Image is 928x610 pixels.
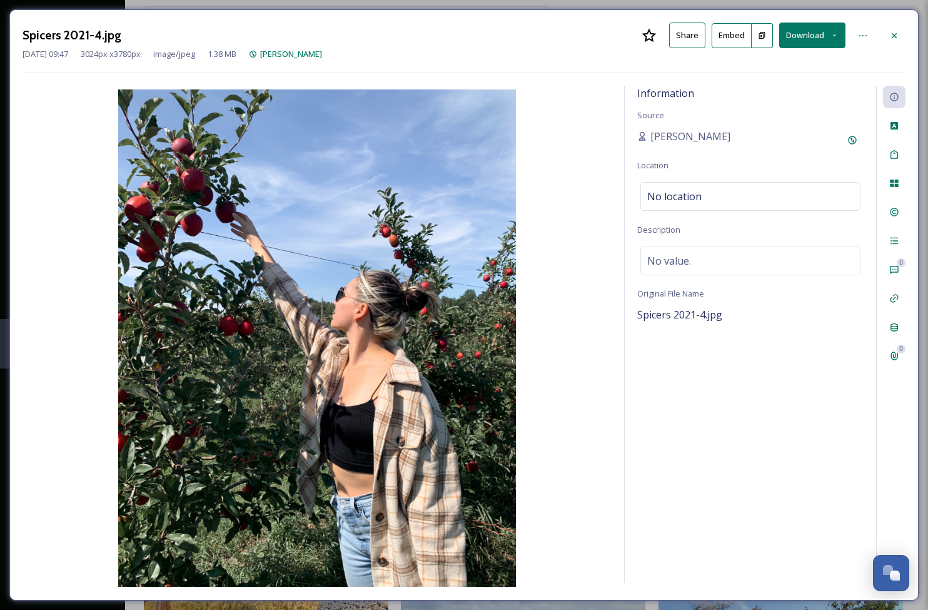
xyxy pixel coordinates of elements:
button: Open Chat [873,555,909,591]
span: No value. [647,253,691,268]
img: Spicers%202021-4.jpg [23,89,612,587]
span: Location [637,160,668,171]
span: Spicers 2021-4.jpg [637,308,722,322]
span: 3024 px x 3780 px [81,48,141,60]
div: 0 [897,258,905,267]
span: Information [637,86,694,100]
span: [PERSON_NAME] [260,48,322,59]
h3: Spicers 2021-4.jpg [23,26,121,44]
span: [DATE] 09:47 [23,48,68,60]
span: image/jpeg [153,48,195,60]
button: Embed [712,23,752,48]
span: No location [647,189,702,204]
span: Original File Name [637,288,704,299]
span: 1.38 MB [208,48,236,60]
div: 0 [897,345,905,353]
span: Source [637,109,664,121]
span: Description [637,224,680,235]
button: Share [669,23,705,48]
span: [PERSON_NAME] [650,129,730,144]
button: Download [779,23,845,48]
